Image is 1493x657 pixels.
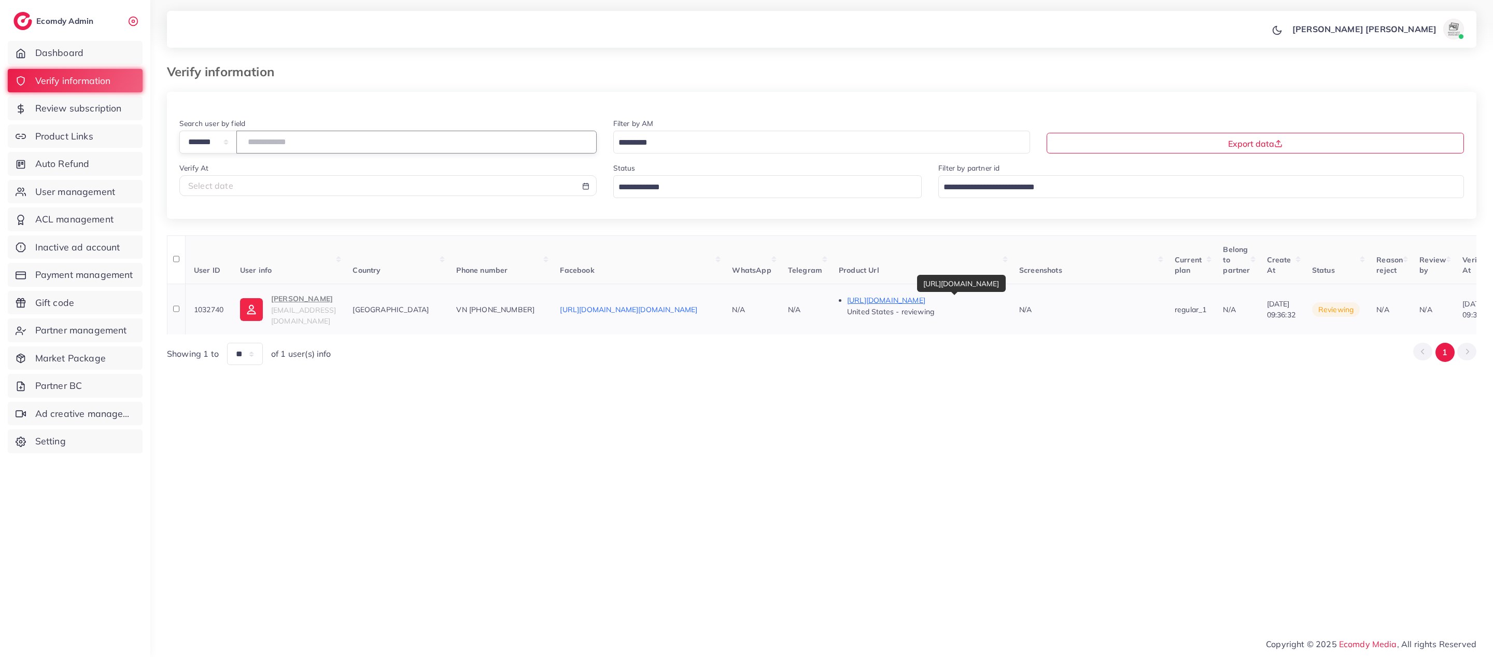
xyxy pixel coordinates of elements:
span: Auto Refund [35,157,90,171]
span: 1032740 [194,305,223,314]
a: Setting [8,429,143,453]
p: [URL][DOMAIN_NAME] [847,294,1003,306]
span: User info [240,265,272,275]
a: Gift code [8,291,143,315]
input: Search for option [940,179,1450,195]
button: Export data [1047,133,1464,153]
a: Partner BC [8,374,143,398]
span: Export data [1228,138,1283,149]
input: Search for option [615,179,909,195]
a: Partner management [8,318,143,342]
span: reviewing [1312,302,1360,317]
span: Product Url [839,265,879,275]
label: Search user by field [179,118,245,129]
span: Status [1312,265,1335,275]
span: Current plan [1175,255,1202,275]
a: Dashboard [8,41,143,65]
img: avatar [1443,19,1464,39]
span: Setting [35,435,66,448]
input: Search for option [615,135,1017,151]
a: Ecomdy Media [1339,639,1397,649]
a: Inactive ad account [8,235,143,259]
span: Country [353,265,381,275]
p: [PERSON_NAME] [PERSON_NAME] [1292,23,1436,35]
span: of 1 user(s) info [271,348,331,360]
h3: Verify information [167,64,283,79]
label: Filter by partner id [938,163,999,173]
a: logoEcomdy Admin [13,12,96,30]
span: Verify At [1462,255,1484,275]
a: [PERSON_NAME] [PERSON_NAME]avatar [1287,19,1468,39]
span: User management [35,185,115,199]
a: ACL management [8,207,143,231]
label: Filter by AM [613,118,654,129]
span: Review subscription [35,102,122,115]
span: Partner management [35,324,127,337]
span: [EMAIL_ADDRESS][DOMAIN_NAME] [271,305,336,325]
span: N/A [732,305,744,314]
span: Copyright © 2025 [1266,638,1476,650]
span: Review by [1419,255,1446,275]
span: N/A [788,305,800,314]
p: [PERSON_NAME] [271,292,336,305]
img: ic-user-info.36bf1079.svg [240,298,263,321]
span: regular_1 [1175,305,1206,314]
img: logo [13,12,32,30]
button: Go to page 1 [1435,343,1455,362]
span: N/A [1376,305,1389,314]
a: User management [8,180,143,204]
span: VN [PHONE_NUMBER] [456,305,534,314]
span: N/A [1019,305,1032,314]
span: Partner BC [35,379,82,393]
label: Status [613,163,636,173]
span: Select date [188,180,233,191]
a: Payment management [8,263,143,287]
label: Verify At [179,163,208,173]
span: Verify information [35,74,111,88]
div: Search for option [938,175,1464,198]
a: [URL][DOMAIN_NAME][DOMAIN_NAME] [560,305,697,314]
span: ACL management [35,213,114,226]
span: Screenshots [1019,265,1062,275]
span: [DATE] 09:36:32 [1267,299,1295,319]
span: User ID [194,265,220,275]
span: [DATE] 09:36:32 [1462,299,1491,319]
h2: Ecomdy Admin [36,16,96,26]
a: [PERSON_NAME][EMAIL_ADDRESS][DOMAIN_NAME] [240,292,336,326]
span: Phone number [456,265,508,275]
span: N/A [1223,305,1235,314]
span: Payment management [35,268,133,282]
ul: Pagination [1413,343,1476,362]
div: [URL][DOMAIN_NAME] [917,275,1006,292]
span: Facebook [560,265,594,275]
span: Inactive ad account [35,241,120,254]
span: [GEOGRAPHIC_DATA] [353,305,429,314]
span: WhatsApp [732,265,771,275]
span: Showing 1 to [167,348,219,360]
a: Verify information [8,69,143,93]
span: Reason reject [1376,255,1403,275]
span: Gift code [35,296,74,310]
a: Ad creative management [8,402,143,426]
span: , All rights Reserved [1397,638,1476,650]
div: Search for option [613,131,1031,153]
span: United States - reviewing [847,307,934,316]
span: Belong to partner [1223,245,1250,275]
a: Review subscription [8,96,143,120]
span: Create At [1267,255,1291,275]
span: Market Package [35,352,106,365]
a: Product Links [8,124,143,148]
a: Market Package [8,346,143,370]
a: Auto Refund [8,152,143,176]
div: Search for option [613,175,922,198]
span: Telegram [788,265,822,275]
span: Ad creative management [35,407,135,421]
span: Product Links [35,130,93,143]
span: N/A [1419,305,1432,314]
span: Dashboard [35,46,83,60]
